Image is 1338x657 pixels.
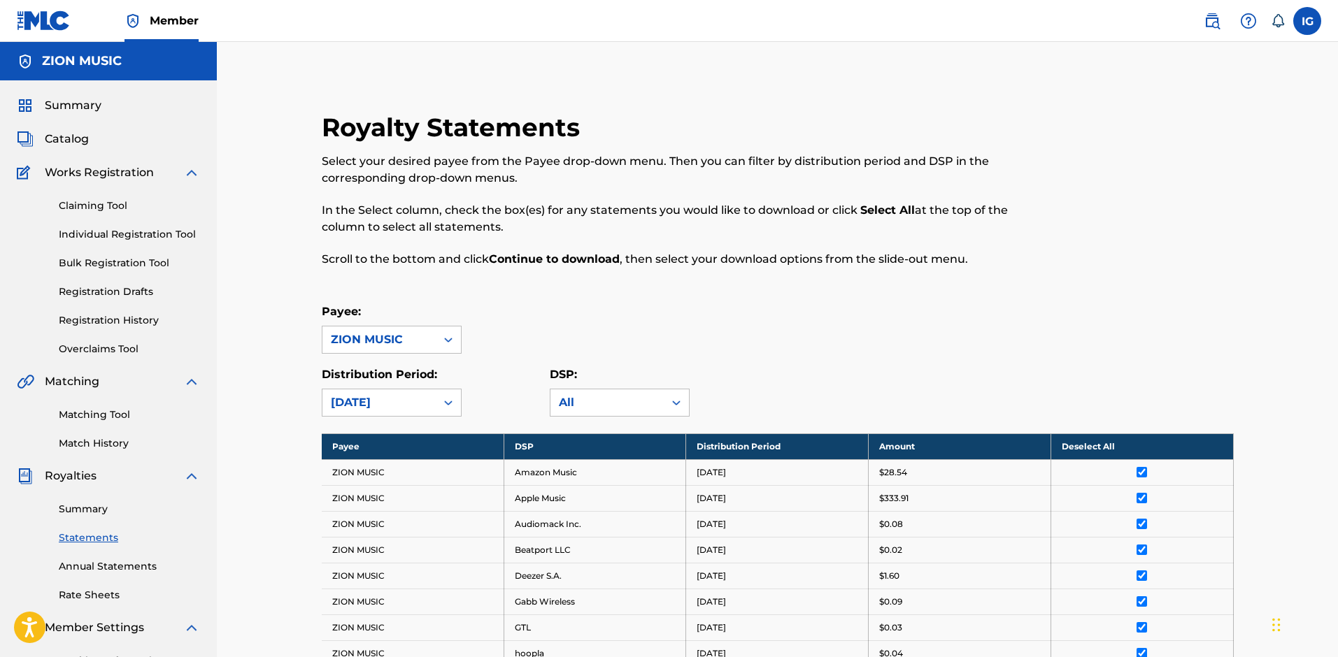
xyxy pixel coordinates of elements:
strong: Continue to download [489,252,620,266]
a: Individual Registration Tool [59,227,200,242]
p: Scroll to the bottom and click , then select your download options from the slide-out menu. [322,251,1024,268]
img: help [1240,13,1257,29]
td: Audiomack Inc. [504,511,686,537]
div: [DATE] [331,394,427,411]
strong: Select All [860,203,915,217]
td: ZION MUSIC [322,589,504,614]
td: ZION MUSIC [322,537,504,563]
td: [DATE] [686,485,869,511]
td: [DATE] [686,589,869,614]
span: Royalties [45,468,97,484]
td: ZION MUSIC [322,563,504,589]
span: Member Settings [45,619,144,636]
iframe: Resource Center [1299,435,1338,548]
div: Виджет чата [1268,590,1338,657]
img: MLC Logo [17,10,71,31]
a: Public Search [1198,7,1226,35]
th: Deselect All [1051,433,1233,459]
p: $0.09 [879,595,902,608]
td: ZION MUSIC [322,485,504,511]
td: Amazon Music [504,459,686,485]
div: All [559,394,655,411]
td: [DATE] [686,614,869,640]
p: Select your desired payee from the Payee drop-down menu. Then you can filter by distribution peri... [322,153,1024,187]
a: Rate Sheets [59,588,200,602]
span: Matching [45,373,99,390]
p: $0.02 [879,544,902,556]
a: Matching Tool [59,407,200,422]
td: ZION MUSIC [322,511,504,537]
a: Summary [59,502,200,517]
img: expand [183,619,200,636]
img: expand [183,164,200,181]
img: Works Registration [17,164,35,181]
div: ZION MUSIC [331,331,427,348]
td: [DATE] [686,563,869,589]
iframe: Chat Widget [1268,590,1338,657]
td: Gabb Wireless [504,589,686,614]
div: Перетащить [1272,604,1281,646]
span: Summary [45,97,101,114]
p: $1.60 [879,570,899,582]
span: Works Registration [45,164,154,181]
th: Amount [869,433,1051,459]
p: $0.03 [879,621,902,634]
td: Deezer S.A. [504,563,686,589]
h5: ZION MUSIC [42,53,122,69]
a: CatalogCatalog [17,131,89,147]
img: Matching [17,373,34,390]
img: Summary [17,97,34,114]
td: [DATE] [686,459,869,485]
img: Top Rightsholder [124,13,141,29]
td: GTL [504,614,686,640]
label: Payee: [322,305,361,318]
img: expand [183,373,200,390]
span: Member [150,13,199,29]
a: Annual Statements [59,559,200,574]
a: Registration History [59,313,200,328]
div: Help [1234,7,1262,35]
a: Registration Drafts [59,284,200,299]
h2: Royalty Statements [322,112,587,143]
td: ZION MUSIC [322,459,504,485]
a: Match History [59,436,200,451]
a: Bulk Registration Tool [59,256,200,270]
td: ZION MUSIC [322,614,504,640]
td: Beatport LLC [504,537,686,563]
p: $28.54 [879,466,907,479]
img: Accounts [17,53,34,70]
p: $0.08 [879,518,903,530]
a: Statements [59,530,200,545]
img: expand [183,468,200,484]
th: Payee [322,433,504,459]
p: $333.91 [879,492,909,505]
p: In the Select column, check the box(es) for any statements you would like to download or click at... [322,202,1024,236]
th: DSP [504,433,686,459]
label: DSP: [550,368,577,381]
div: User Menu [1293,7,1321,35]
label: Distribution Period: [322,368,437,381]
a: SummarySummary [17,97,101,114]
a: Claiming Tool [59,198,200,213]
img: Royalties [17,468,34,484]
span: Catalog [45,131,89,147]
td: Apple Music [504,485,686,511]
div: Notifications [1271,14,1285,28]
td: [DATE] [686,511,869,537]
td: [DATE] [686,537,869,563]
th: Distribution Period [686,433,869,459]
img: Catalog [17,131,34,147]
a: Overclaims Tool [59,342,200,356]
img: search [1204,13,1220,29]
